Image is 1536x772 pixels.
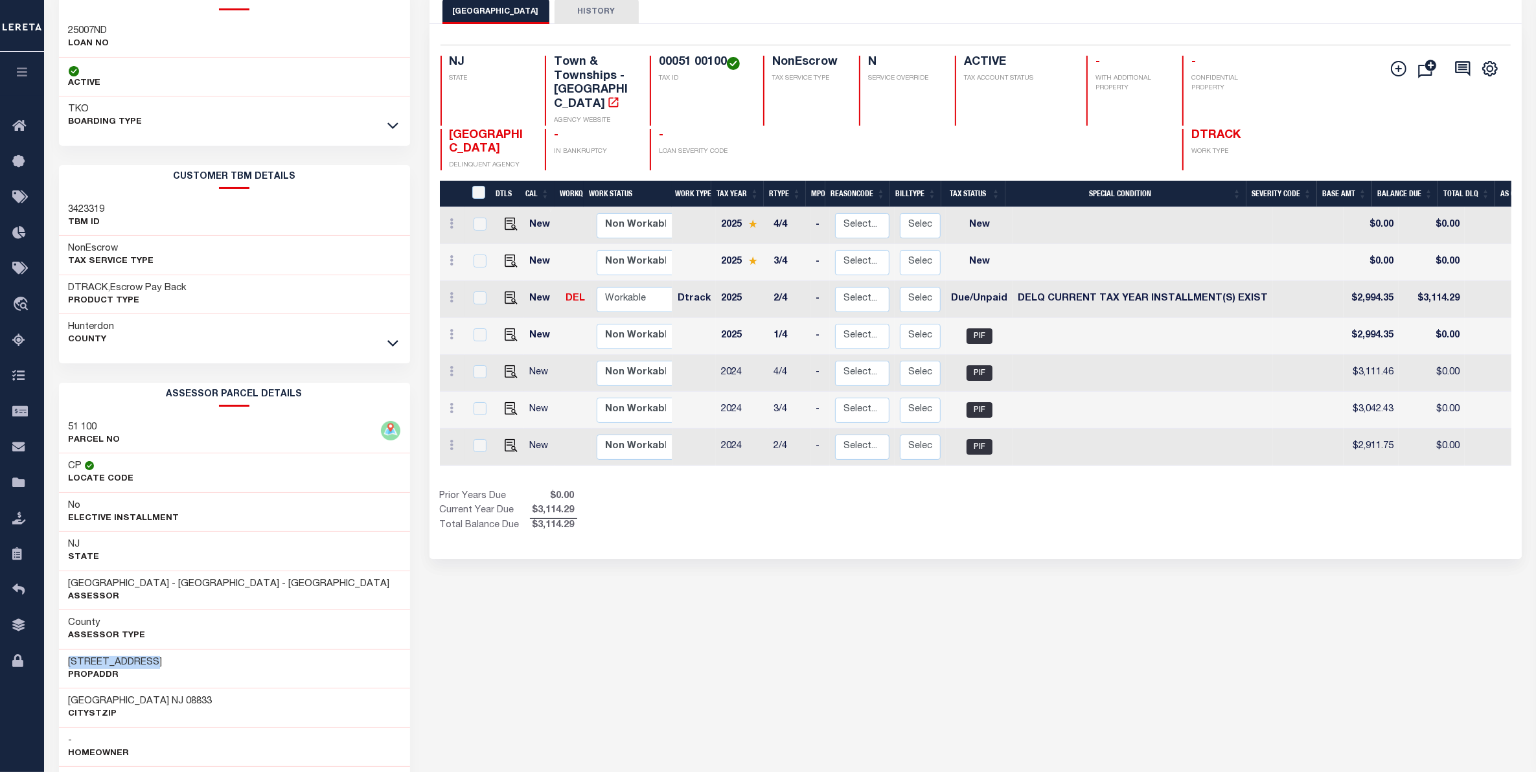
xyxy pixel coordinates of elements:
h3: - [69,734,130,747]
td: $0.00 [1399,318,1465,355]
td: 4/4 [768,355,810,392]
span: [GEOGRAPHIC_DATA] [450,130,523,155]
td: 2025 [716,207,768,244]
h3: 51 100 [69,421,120,434]
h3: NJ [69,538,100,551]
td: $3,114.29 [1399,281,1465,318]
h4: NonEscrow [772,56,843,70]
h3: TKO [69,103,143,116]
td: $0.00 [1344,244,1399,281]
p: PARCEL NO [69,434,120,447]
h3: No [69,499,81,512]
td: New [524,244,560,281]
td: - [810,355,830,392]
th: &nbsp; [464,181,491,207]
td: Total Balance Due [440,519,530,533]
p: CONFIDENTIAL PROPERTY [1191,74,1272,93]
td: 2024 [716,429,768,466]
th: BillType: activate to sort column ascending [890,181,941,207]
p: PropAddr [69,669,163,682]
p: STATE [450,74,530,84]
p: CityStZip [69,708,212,721]
span: - [1095,56,1100,68]
th: ReasonCode: activate to sort column ascending [825,181,890,207]
td: New [524,318,560,355]
span: PIF [967,439,992,455]
th: Special Condition: activate to sort column ascending [1005,181,1246,207]
span: PIF [967,365,992,381]
td: - [810,392,830,429]
td: New [946,244,1013,281]
span: $0.00 [530,490,577,504]
i: travel_explore [12,297,33,313]
td: New [524,207,560,244]
td: $2,994.35 [1344,318,1399,355]
p: WITH ADDITIONAL PROPERTY [1095,74,1167,93]
span: PIF [967,402,992,418]
td: Due/Unpaid [946,281,1013,318]
h3: [GEOGRAPHIC_DATA] NJ 08833 [69,695,212,708]
td: 3/4 [768,244,810,281]
p: TAX SERVICE TYPE [772,74,843,84]
p: AGENCY WEBSITE [554,116,634,126]
h3: 3423319 [69,203,105,216]
th: Work Status [584,181,672,207]
h3: [GEOGRAPHIC_DATA] - [GEOGRAPHIC_DATA] - [GEOGRAPHIC_DATA] [69,578,390,591]
th: MPO [806,181,825,207]
p: DELINQUENT AGENCY [450,161,530,170]
h4: 00051 00100 [659,56,748,70]
p: Assessor Type [69,630,146,642]
p: ACTIVE [69,77,101,90]
h2: ASSESSOR PARCEL DETAILS [59,383,410,407]
span: - [659,130,663,141]
td: 2025 [716,281,768,318]
a: DEL [566,294,585,303]
h3: [STREET_ADDRESS] [69,656,163,669]
p: Product Type [69,295,187,308]
span: PIF [967,328,992,344]
td: 2024 [716,392,768,429]
th: CAL: activate to sort column ascending [520,181,555,207]
h3: 25007ND [69,25,109,38]
td: - [810,281,830,318]
p: Homeowner [69,747,130,760]
p: Assessor [69,591,390,604]
p: County [69,334,115,346]
td: 2/4 [768,281,810,318]
h4: ACTIVE [964,56,1071,70]
td: New [946,207,1013,244]
p: Tax Service Type [69,255,154,268]
img: Star.svg [748,256,757,265]
th: Severity Code: activate to sort column ascending [1246,181,1317,207]
td: 2025 [716,244,768,281]
td: Current Year Due [440,504,530,518]
p: State [69,551,100,564]
th: Balance Due: activate to sort column ascending [1372,181,1438,207]
span: $3,114.29 [530,504,577,518]
th: Base Amt: activate to sort column ascending [1317,181,1372,207]
td: - [810,318,830,355]
td: New [524,281,560,318]
p: TAX ID [659,74,748,84]
p: IN BANKRUPTCY [554,147,634,157]
td: 4/4 [768,207,810,244]
td: New [524,429,560,466]
td: $0.00 [1399,244,1465,281]
td: $0.00 [1344,207,1399,244]
h3: County [69,617,146,630]
img: check-icon-green.svg [727,57,740,70]
td: $2,911.75 [1344,429,1399,466]
td: New [524,355,560,392]
td: $0.00 [1399,392,1465,429]
td: Prior Years Due [440,490,530,504]
h4: NJ [450,56,530,70]
td: $3,042.43 [1344,392,1399,429]
h4: N [868,56,939,70]
td: 2025 [716,318,768,355]
span: $3,114.29 [530,519,577,533]
td: 1/4 [768,318,810,355]
td: $0.00 [1399,207,1465,244]
p: WORK TYPE [1191,147,1272,157]
td: $2,994.35 [1344,281,1399,318]
th: Total DLQ: activate to sort column ascending [1438,181,1495,207]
